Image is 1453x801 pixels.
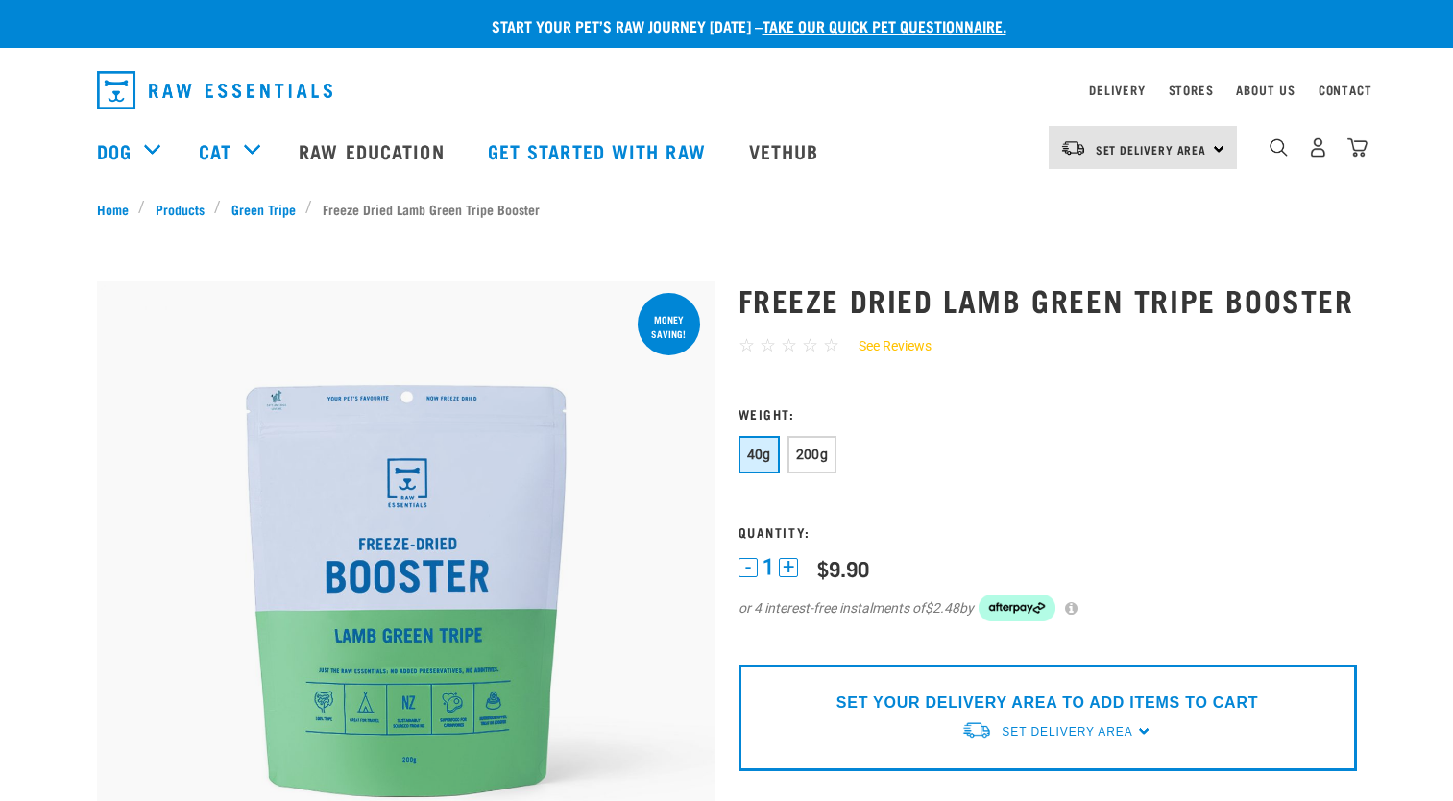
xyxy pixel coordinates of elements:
[221,199,305,219] a: Green Tripe
[739,406,1357,421] h3: Weight:
[1319,86,1372,93] a: Contact
[925,598,959,619] span: $2.48
[730,112,843,189] a: Vethub
[1236,86,1295,93] a: About Us
[839,336,932,356] a: See Reviews
[97,199,1357,219] nav: breadcrumbs
[760,334,776,356] span: ☆
[145,199,214,219] a: Products
[739,595,1357,621] div: or 4 interest-free instalments of by
[1089,86,1145,93] a: Delivery
[82,63,1372,117] nav: dropdown navigation
[739,436,780,473] button: 40g
[97,199,139,219] a: Home
[469,112,730,189] a: Get started with Raw
[796,447,829,462] span: 200g
[802,334,818,356] span: ☆
[1308,137,1328,158] img: user.png
[1347,137,1368,158] img: home-icon@2x.png
[763,21,1006,30] a: take our quick pet questionnaire.
[739,558,758,577] button: -
[739,524,1357,539] h3: Quantity:
[747,447,771,462] span: 40g
[97,136,132,165] a: Dog
[97,71,332,109] img: Raw Essentials Logo
[823,334,839,356] span: ☆
[279,112,468,189] a: Raw Education
[836,692,1258,715] p: SET YOUR DELIVERY AREA TO ADD ITEMS TO CART
[787,436,837,473] button: 200g
[199,136,231,165] a: Cat
[1169,86,1214,93] a: Stores
[781,334,797,356] span: ☆
[979,595,1055,621] img: Afterpay
[1060,139,1086,157] img: van-moving.png
[961,720,992,740] img: van-moving.png
[763,557,774,577] span: 1
[817,556,869,580] div: $9.90
[1002,725,1132,739] span: Set Delivery Area
[739,334,755,356] span: ☆
[779,558,798,577] button: +
[1270,138,1288,157] img: home-icon-1@2x.png
[739,282,1357,317] h1: Freeze Dried Lamb Green Tripe Booster
[1096,146,1207,153] span: Set Delivery Area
